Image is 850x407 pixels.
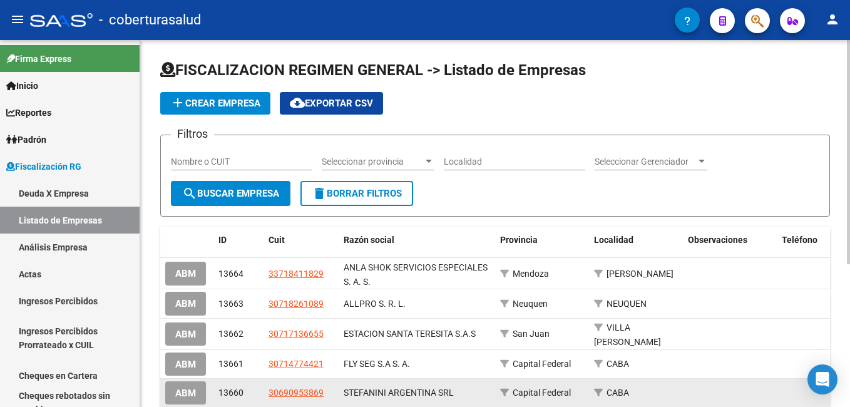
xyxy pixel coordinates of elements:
[344,235,394,245] span: Razón social
[218,329,243,339] span: 13662
[6,160,81,173] span: Fiscalización RG
[312,186,327,201] mat-icon: delete
[165,381,206,404] button: ABM
[6,52,71,66] span: Firma Express
[607,359,629,369] span: CABA
[594,322,661,347] span: VILLA [PERSON_NAME]
[825,12,840,27] mat-icon: person
[175,329,196,340] span: ABM
[165,322,206,346] button: ABM
[500,235,538,245] span: Provincia
[782,235,817,245] span: Teléfono
[218,235,227,245] span: ID
[513,329,550,339] span: San Juan
[269,388,324,398] span: 30690953869
[160,92,270,115] button: Crear Empresa
[595,157,696,167] span: Seleccionar Gerenciador
[171,181,290,206] button: Buscar Empresa
[322,157,423,167] span: Seleccionar provincia
[344,388,454,398] span: STEFANINI ARGENTINA SRL
[513,269,549,279] span: Mendoza
[175,388,196,399] span: ABM
[344,329,476,339] span: ESTACION SANTA TERESITA S.A.S
[300,181,413,206] button: Borrar Filtros
[495,227,589,254] datatable-header-cell: Provincia
[170,98,260,109] span: Crear Empresa
[607,388,629,398] span: CABA
[170,95,185,110] mat-icon: add
[175,359,196,370] span: ABM
[165,262,206,285] button: ABM
[269,329,324,339] span: 30717136655
[165,292,206,315] button: ABM
[339,227,495,254] datatable-header-cell: Razón social
[589,227,683,254] datatable-header-cell: Localidad
[6,133,46,147] span: Padrón
[312,188,402,199] span: Borrar Filtros
[344,299,406,309] span: ALLPRO S. R. L.
[6,106,51,120] span: Reportes
[807,364,837,394] div: Open Intercom Messenger
[513,299,548,309] span: Neuquen
[269,235,285,245] span: Cuit
[165,353,206,376] button: ABM
[344,262,488,287] span: ANLA SHOK SERVICIOS ESPECIALES S. A. S.
[10,12,25,27] mat-icon: menu
[99,6,201,34] span: - coberturasalud
[218,388,243,398] span: 13660
[264,227,339,254] datatable-header-cell: Cuit
[280,92,383,115] button: Exportar CSV
[683,227,777,254] datatable-header-cell: Observaciones
[688,235,747,245] span: Observaciones
[269,269,324,279] span: 33718411829
[269,359,324,369] span: 30714774421
[607,269,673,279] span: [PERSON_NAME]
[344,359,410,369] span: FLY SEG S.A S. A.
[171,125,214,143] h3: Filtros
[290,98,373,109] span: Exportar CSV
[6,79,38,93] span: Inicio
[290,95,305,110] mat-icon: cloud_download
[594,235,633,245] span: Localidad
[160,61,586,79] span: FISCALIZACION REGIMEN GENERAL -> Listado de Empresas
[213,227,264,254] datatable-header-cell: ID
[513,388,571,398] span: Capital Federal
[269,299,324,309] span: 30718261089
[175,299,196,310] span: ABM
[513,359,571,369] span: Capital Federal
[218,299,243,309] span: 13663
[218,359,243,369] span: 13661
[182,186,197,201] mat-icon: search
[218,269,243,279] span: 13664
[182,188,279,199] span: Buscar Empresa
[607,299,647,309] span: NEUQUEN
[175,269,196,280] span: ABM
